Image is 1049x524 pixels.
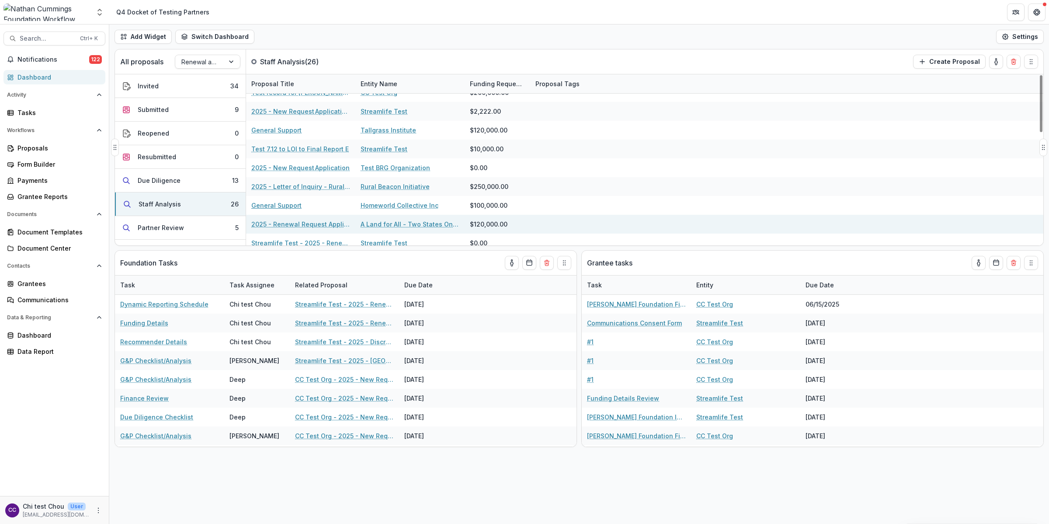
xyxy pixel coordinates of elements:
[295,375,394,384] a: CC Test Org - 2025 - New Request Application
[470,107,501,116] div: $2,222.00
[115,280,140,290] div: Task
[587,431,686,440] a: [PERSON_NAME] Foundation Final Report
[295,337,394,346] a: Streamlife Test - 2025 - Discretionary Grant Application
[470,238,487,248] div: $0.00
[530,79,585,88] div: Proposal Tags
[470,163,487,172] div: $0.00
[361,182,430,191] a: Rural Beacon Initiative
[246,74,355,93] div: Proposal Title
[361,238,407,248] a: Streamlife Test
[3,157,105,171] a: Form Builder
[115,145,246,169] button: Resubmitted0
[295,356,394,365] a: Streamlife Test - 2025 - [GEOGRAPHIC_DATA]-[GEOGRAPHIC_DATA] Funding New Request Application
[3,225,105,239] a: Document Templates
[93,505,104,516] button: More
[530,74,639,93] div: Proposal Tags
[470,144,504,154] div: $10,000.00
[120,375,191,384] a: G&P Checklist/Analysis
[295,412,394,422] a: CC Test Org - 2025 - New Request Application
[115,192,246,216] button: Staff Analysis26
[1024,256,1038,270] button: Drag
[399,408,465,426] div: [DATE]
[587,394,659,403] a: Funding Details Review
[3,311,105,325] button: Open Data & Reporting
[120,300,208,309] a: Dynamic Reporting Schedule
[295,318,394,328] a: Streamlife Test - 2025 - Renewal/Exit Grant Call Questions
[399,445,465,464] div: [DATE]
[587,337,594,346] a: #1
[3,344,105,359] a: Data Report
[800,314,866,332] div: [DATE]
[3,70,105,84] a: Dashboard
[17,56,89,63] span: Notifications
[232,176,239,185] div: 13
[94,3,106,21] button: Open entity switcher
[399,351,465,370] div: [DATE]
[800,389,866,408] div: [DATE]
[470,220,507,229] div: $120,000.00
[399,276,465,294] div: Due Date
[251,163,350,172] a: 2025 - New Request Application
[115,276,224,294] div: Task
[800,351,866,370] div: [DATE]
[3,3,90,21] img: Nathan Cummings Foundation Workflow Sandbox logo
[3,173,105,188] a: Payments
[972,256,986,270] button: toggle-assigned-to-me
[224,276,290,294] div: Task Assignee
[3,207,105,221] button: Open Documents
[89,55,102,64] span: 122
[522,256,536,270] button: Calendar
[229,431,279,440] div: [PERSON_NAME]
[229,300,271,309] div: Chi test Chou
[691,276,800,294] div: Entity
[3,276,105,291] a: Grantees
[116,7,209,17] div: Q4 Docket of Testing Partners
[3,259,105,273] button: Open Contacts
[399,426,465,445] div: [DATE]
[3,189,105,204] a: Grantee Reports
[17,73,98,82] div: Dashboard
[23,502,64,511] p: Chi test Chou
[138,176,181,185] div: Due Diligence
[229,394,246,403] div: Deep
[3,31,105,45] button: Search...
[138,129,169,138] div: Reopened
[3,293,105,307] a: Communications
[68,503,86,510] p: User
[3,328,105,342] a: Dashboard
[800,280,839,290] div: Due Date
[587,300,686,309] a: [PERSON_NAME] Foundation Final Report
[290,280,353,290] div: Related Proposal
[120,56,163,67] p: All proposals
[355,74,465,93] div: Entity Name
[295,431,394,440] a: CC Test Org - 2025 - New Request Application
[115,216,246,240] button: Partner Review5
[399,280,438,290] div: Due Date
[696,394,743,403] a: Streamlife Test
[229,412,246,422] div: Deep
[251,238,350,248] a: Streamlife Test - 2025 - Renewal Grant Call Questions
[229,375,246,384] div: Deep
[251,201,302,210] a: General Support
[355,79,403,88] div: Entity Name
[800,276,866,294] div: Due Date
[989,256,1003,270] button: Calendar
[120,258,177,268] p: Foundation Tasks
[17,143,98,153] div: Proposals
[1007,3,1025,21] button: Partners
[361,107,407,116] a: Streamlife Test
[3,88,105,102] button: Open Activity
[229,337,271,346] div: Chi test Chou
[582,276,691,294] div: Task
[696,300,733,309] a: CC Test Org
[17,176,98,185] div: Payments
[113,6,213,18] nav: breadcrumb
[138,105,169,114] div: Submitted
[3,123,105,137] button: Open Workflows
[470,126,507,135] div: $120,000.00
[361,126,416,135] a: Tallgrass Institute
[235,105,239,114] div: 9
[115,74,246,98] button: Invited34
